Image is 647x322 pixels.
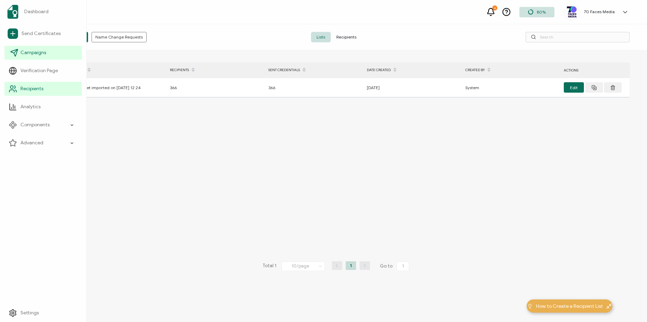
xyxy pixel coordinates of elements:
span: Components [20,121,50,128]
span: Name Change Requests [95,35,143,39]
a: Recipients [5,82,82,96]
span: Recipients [20,85,43,92]
div: 4 [492,6,497,10]
div: ACTIONS [560,66,630,74]
span: Total 1 [262,261,276,271]
span: Recipients [331,32,362,42]
span: Dashboard [24,8,49,15]
span: Campaigns [20,49,46,56]
span: Verification Page [20,67,58,74]
div: RECIPIENTS [166,64,265,76]
button: Name Change Requests [92,32,147,42]
span: Go to [380,261,411,271]
a: Settings [5,306,82,320]
a: Send Certificates [5,26,82,42]
li: 1 [346,261,356,270]
button: Edit [564,82,584,93]
div: DATE CREATED [363,64,462,76]
div: System [462,84,560,92]
div: SENT CREDENTIALS [265,64,363,76]
a: Verification Page [5,64,82,78]
div: Spreadsheet imported on [DATE] 12:24 [62,84,166,92]
input: Search [526,32,630,42]
span: Lists [311,32,331,42]
div: FULL NAME [62,64,166,76]
div: CREATED BY [462,64,560,76]
span: How to Create a Recipient List [536,303,603,310]
div: [DATE] [363,84,462,92]
img: minimize-icon.svg [606,304,612,309]
span: Advanced [20,139,43,146]
a: Campaigns [5,46,82,60]
div: 366 [265,84,363,92]
span: 80% [537,9,546,15]
input: Select [282,262,325,271]
span: Send Certificates [21,30,61,37]
a: Analytics [5,100,82,114]
div: 366 [166,84,265,92]
img: 4ab23923-7aae-48f3-845f-aaa250e62ba3.png [567,6,577,18]
a: Dashboard [5,2,82,22]
h5: 70 Faces Media [584,9,615,14]
span: Analytics [20,103,41,110]
img: sertifier-logomark-colored.svg [7,5,18,19]
iframe: Chat Widget [612,289,647,322]
span: Settings [20,310,39,316]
